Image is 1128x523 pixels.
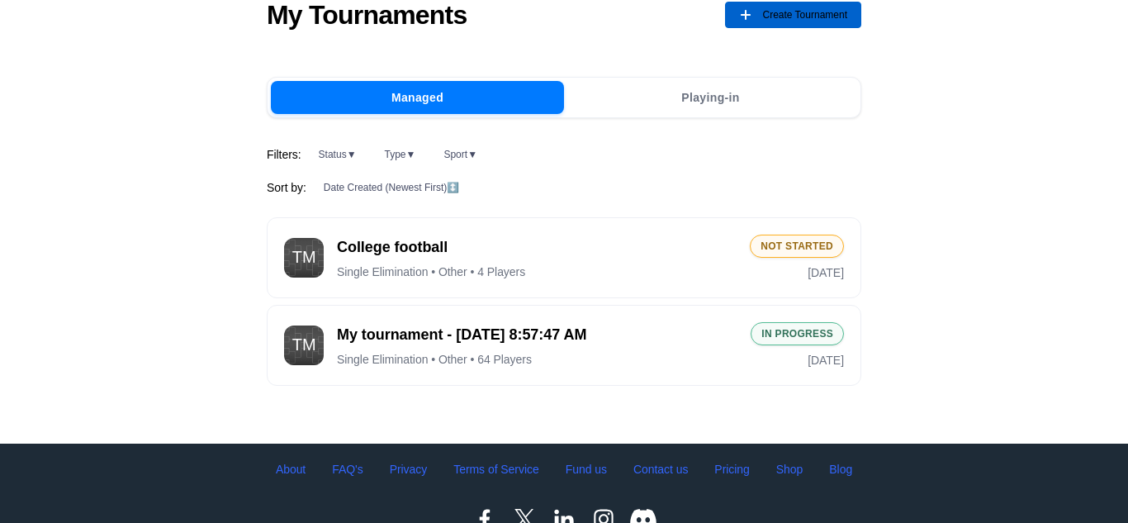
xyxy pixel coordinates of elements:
[433,145,488,164] button: Sport▼
[284,326,324,365] img: Tournament
[808,352,844,368] span: [DATE]
[332,460,363,479] a: FAQ's
[776,460,803,479] a: Shop
[337,325,737,345] span: My tournament - [DATE] 8:57:47 AM
[267,305,861,386] button: TournamentMy tournament - [DATE] 8:57:47 AMSingle Elimination • Other • 64 PlayersIn Progress[DATE]
[313,178,470,197] button: Date Created (Newest First)↕️
[337,352,532,367] span: Single Elimination • Other • 64 Players
[374,145,427,164] button: Type▼
[271,81,564,114] button: Managed
[829,460,852,479] a: Blog
[633,460,688,479] a: Contact us
[267,217,861,298] button: TournamentCollege footballSingle Elimination • Other • 4 PlayersNot Started[DATE]
[564,81,857,114] button: Playing-in
[762,2,847,28] span: Create Tournament
[750,235,844,258] div: Not Started
[337,237,737,258] span: College football
[390,460,428,479] a: Privacy
[714,460,749,479] a: Pricing
[453,460,538,479] a: Terms of Service
[308,145,367,164] button: Status▼
[725,2,861,28] button: Create Tournament
[267,179,306,196] span: Sort by:
[808,264,844,281] span: [DATE]
[284,238,324,278] img: Tournament
[566,460,607,479] a: Fund us
[267,146,301,163] span: Filters:
[751,322,844,345] div: In Progress
[337,264,525,279] span: Single Elimination • Other • 4 Players
[276,460,306,479] a: About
